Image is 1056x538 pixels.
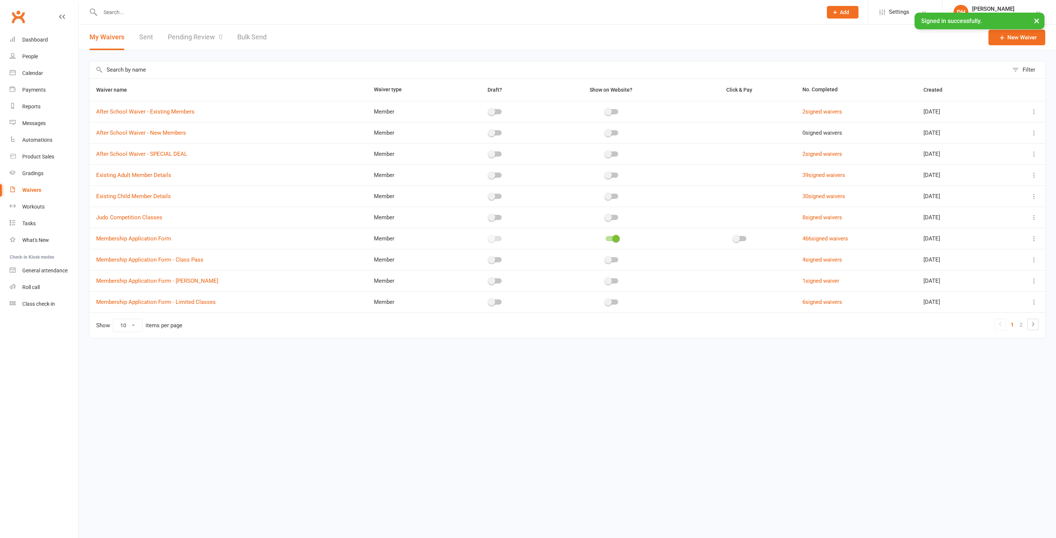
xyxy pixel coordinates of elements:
button: Add [827,6,858,19]
div: Filter [1023,65,1035,74]
div: DH [954,5,968,20]
button: Created [923,85,951,94]
div: Payments [22,87,46,93]
button: × [1030,13,1043,29]
a: 6signed waivers [802,299,842,305]
td: Member [367,101,452,122]
a: General attendance kiosk mode [10,262,78,279]
div: Dashboard [22,37,48,43]
div: Product Sales [22,154,54,160]
td: [DATE] [917,228,1000,249]
td: Member [367,207,452,228]
a: New Waiver [988,30,1045,45]
button: Click & Pay [720,85,760,94]
a: Judo Competition Classes [96,214,162,221]
a: 2signed waivers [802,151,842,157]
div: What's New [22,237,49,243]
div: [PERSON_NAME] [972,6,1035,12]
a: 2 [1017,319,1026,330]
span: Add [840,9,849,15]
a: Membership Application Form - Class Pass [96,256,203,263]
a: Existing Adult Member Details [96,172,171,178]
a: After School Waiver - New Members [96,129,186,136]
a: Membership Application Form - [PERSON_NAME] [96,278,218,284]
span: Created [923,87,951,93]
td: [DATE] [917,207,1000,228]
td: Member [367,291,452,312]
div: items per page [146,322,182,329]
span: Show on Website? [590,87,632,93]
a: 8signed waivers [802,214,842,221]
button: Draft? [481,85,510,94]
a: Payments [10,82,78,98]
a: 39signed waivers [802,172,845,178]
a: What's New [10,232,78,249]
a: Reports [10,98,78,115]
span: 0 signed waivers [802,129,842,136]
a: Class kiosk mode [10,296,78,312]
td: [DATE] [917,101,1000,122]
th: Waiver type [367,79,452,101]
a: After School Waiver - Existing Members [96,108,195,115]
div: Gradings [22,170,43,176]
div: General attendance [22,268,68,273]
a: Calendar [10,65,78,82]
div: Reports [22,104,40,109]
a: Sent [139,24,153,50]
a: Automations [10,132,78,148]
a: 1signed waiver [802,278,839,284]
button: Show on Website? [583,85,641,94]
div: Tasks [22,220,36,226]
input: Search... [98,7,817,17]
span: Draft? [488,87,502,93]
td: Member [367,270,452,291]
a: Membership Application Form [96,235,171,242]
a: 1 [1008,319,1017,330]
td: Member [367,164,452,186]
span: Waiver name [96,87,135,93]
div: Show [96,319,182,332]
a: Gradings [10,165,78,182]
th: No. Completed [796,79,917,101]
span: 0 [219,33,222,41]
td: [DATE] [917,164,1000,186]
a: Product Sales [10,148,78,165]
a: Dashboard [10,32,78,48]
div: Workouts [22,204,45,210]
a: 4signed waivers [802,256,842,263]
a: People [10,48,78,65]
a: Membership Application Form - Limited Classes [96,299,216,305]
div: People [22,53,38,59]
div: Roll call [22,284,40,290]
div: Grappling Bros Wollongong [972,12,1035,19]
a: Workouts [10,199,78,215]
td: [DATE] [917,186,1000,207]
a: Existing Child Member Details [96,193,171,200]
div: Calendar [22,70,43,76]
a: After School Waiver - SPECIAL DEAL [96,151,187,157]
a: Roll call [10,279,78,296]
input: Search by name [89,61,1008,78]
a: 2signed waivers [802,108,842,115]
td: [DATE] [917,122,1000,143]
td: Member [367,143,452,164]
a: Waivers [10,182,78,199]
a: Pending Review0 [168,24,222,50]
span: Signed in successfully. [921,17,982,24]
span: Settings [889,4,909,20]
a: Tasks [10,215,78,232]
button: Filter [1008,61,1045,78]
td: [DATE] [917,291,1000,312]
td: Member [367,249,452,270]
a: 466signed waivers [802,235,848,242]
a: Messages [10,115,78,132]
div: Waivers [22,187,41,193]
td: [DATE] [917,249,1000,270]
td: Member [367,122,452,143]
a: 30signed waivers [802,193,845,200]
a: Bulk Send [237,24,267,50]
td: [DATE] [917,270,1000,291]
div: Automations [22,137,52,143]
button: My Waivers [89,24,124,50]
td: Member [367,228,452,249]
